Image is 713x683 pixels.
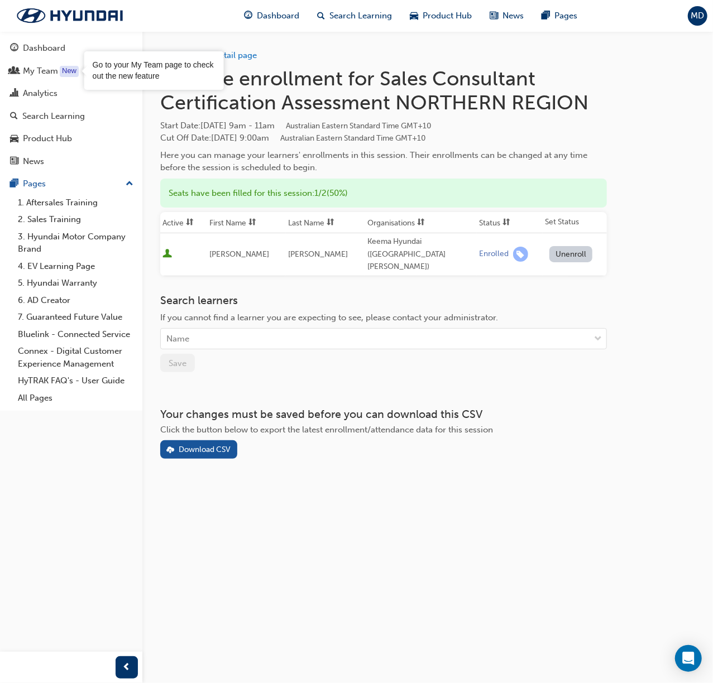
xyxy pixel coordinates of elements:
[10,89,18,99] span: chart-icon
[23,132,72,145] div: Product Hub
[4,61,138,81] a: My Team
[330,9,393,22] span: Search Learning
[4,174,138,194] button: Pages
[209,249,269,259] span: [PERSON_NAME]
[160,440,237,459] button: Download CSV
[4,83,138,104] a: Analytics
[4,151,138,172] a: News
[479,249,509,259] div: Enrolled
[10,112,18,122] span: search-icon
[169,358,186,368] span: Save
[533,4,587,27] a: pages-iconPages
[179,445,231,454] div: Download CSV
[207,212,286,233] th: Toggle SortBy
[13,326,138,343] a: Bluelink - Connected Service
[10,179,18,189] span: pages-icon
[13,228,138,258] a: 3. Hyundai Motor Company Brand
[13,389,138,407] a: All Pages
[23,87,58,100] div: Analytics
[126,177,133,191] span: up-icon
[13,275,138,292] a: 5. Hyundai Warranty
[160,179,607,208] div: Seats have been filled for this session : 1 / 2 ( 50% )
[4,106,138,127] a: Search Learning
[327,218,334,228] span: sorting-icon
[401,4,481,27] a: car-iconProduct Hub
[309,4,401,27] a: search-iconSearch Learning
[257,9,300,22] span: Dashboard
[503,9,524,22] span: News
[13,372,138,389] a: HyTRAK FAQ's - User Guide
[417,218,425,228] span: sorting-icon
[365,212,477,233] th: Toggle SortBy
[286,121,431,131] span: Australian Eastern Standard Time GMT+10
[6,4,134,27] img: Trak
[688,6,707,26] button: MD
[186,218,194,228] span: sorting-icon
[166,333,189,345] div: Name
[555,9,578,22] span: Pages
[542,9,551,23] span: pages-icon
[513,247,528,262] span: learningRecordVerb_ENROLL-icon
[13,258,138,275] a: 4. EV Learning Page
[4,128,138,149] a: Product Hub
[160,354,195,372] button: Save
[160,50,257,60] a: Go to session detail page
[423,9,472,22] span: Product Hub
[13,292,138,309] a: 6. AD Creator
[160,294,607,307] h3: Search learners
[166,446,174,455] span: download-icon
[10,66,18,76] span: people-icon
[10,157,18,167] span: news-icon
[10,44,18,54] span: guage-icon
[23,65,58,78] div: My Team
[4,36,138,174] button: DashboardMy TeamAnalyticsSearch LearningProduct HubNews
[160,212,207,233] th: Toggle SortBy
[481,4,533,27] a: news-iconNews
[160,408,607,421] h3: Your changes must be saved before you can download this CSV
[123,661,131,675] span: prev-icon
[93,60,216,81] div: Go to your My Team page to check out the new feature
[543,212,607,233] th: Set Status
[160,312,498,323] span: If you cannot find a learner you are expecting to see, please contact your administrator.
[410,9,419,23] span: car-icon
[675,645,702,672] div: Open Intercom Messenger
[60,66,79,77] div: Tooltip anchor
[160,149,607,174] div: Here you can manage your learners' enrollments in this session. Their enrollments can be changed ...
[13,194,138,211] a: 1. Aftersales Training
[13,343,138,372] a: Connex - Digital Customer Experience Management
[160,425,493,435] span: Click the button below to export the latest enrollment/attendance data for this session
[23,177,46,190] div: Pages
[245,9,253,23] span: guage-icon
[318,9,326,23] span: search-icon
[22,110,85,123] div: Search Learning
[477,212,543,233] th: Toggle SortBy
[10,134,18,144] span: car-icon
[23,155,44,168] div: News
[13,211,138,228] a: 2. Sales Training
[160,66,607,115] h1: Manage enrollment for Sales Consultant Certification Assessment NORTHERN REGION
[4,38,138,59] a: Dashboard
[503,218,510,228] span: sorting-icon
[236,4,309,27] a: guage-iconDashboard
[490,9,499,23] span: news-icon
[594,332,602,347] span: down-icon
[280,133,425,143] span: Australian Eastern Standard Time GMT+10
[160,119,607,132] span: Start Date :
[549,246,593,262] button: Unenroll
[13,309,138,326] a: 7. Guaranteed Future Value
[23,42,65,55] div: Dashboard
[691,9,705,22] span: MD
[160,133,425,143] span: Cut Off Date : [DATE] 9:00am
[367,235,475,273] div: Keema Hyundai ([GEOGRAPHIC_DATA][PERSON_NAME])
[248,218,256,228] span: sorting-icon
[200,121,431,131] span: [DATE] 9am - 11am
[162,249,172,260] span: User is active
[288,249,348,259] span: [PERSON_NAME]
[286,212,365,233] th: Toggle SortBy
